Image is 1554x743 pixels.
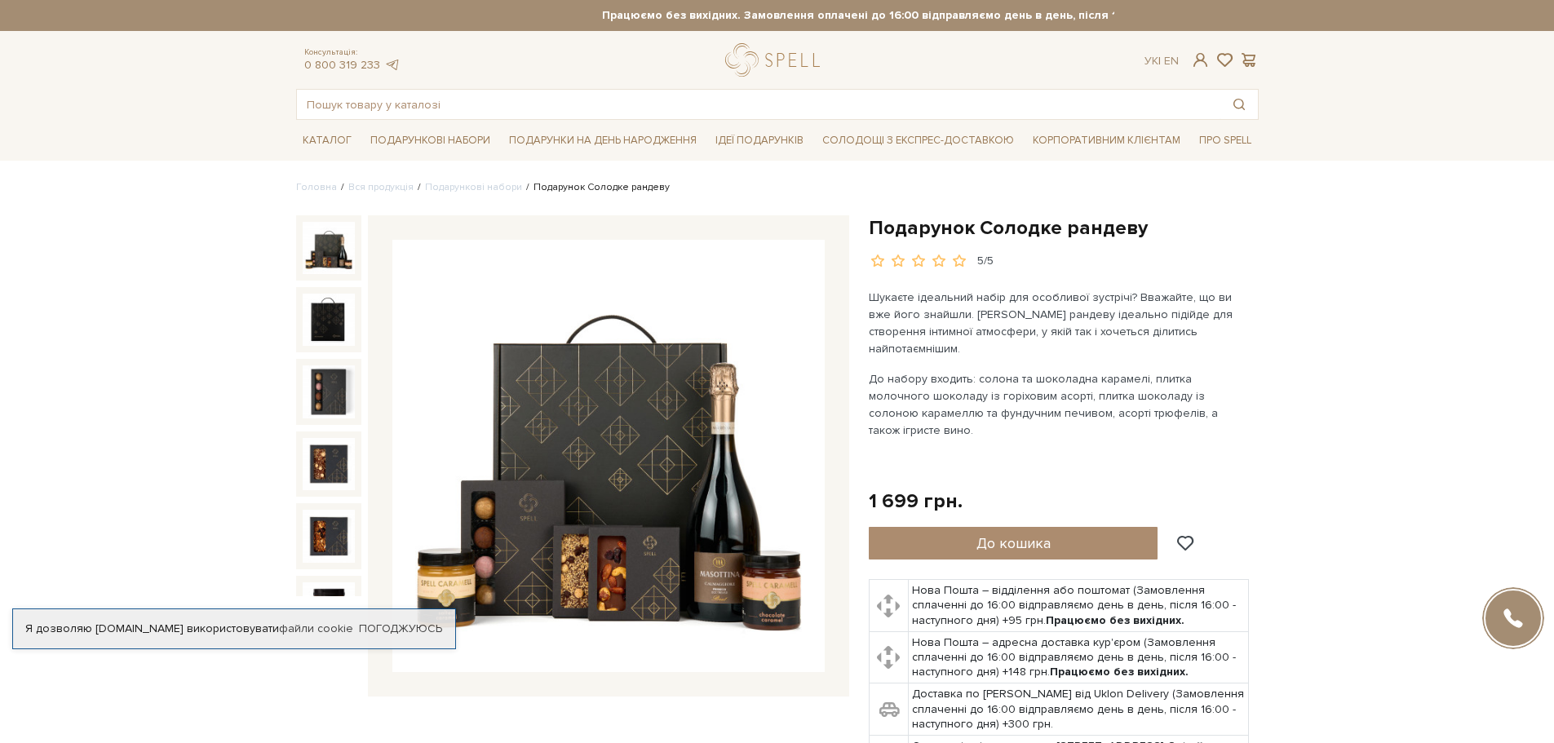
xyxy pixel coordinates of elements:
[1046,613,1184,627] b: Працюємо без вихідних.
[1220,90,1258,119] button: Пошук товару у каталозі
[977,254,994,269] div: 5/5
[1026,126,1187,154] a: Корпоративним клієнтам
[869,215,1259,241] h1: Подарунок Солодке рандеву
[909,683,1249,736] td: Доставка по [PERSON_NAME] від Uklon Delivery (Замовлення сплаченні до 16:00 відправляємо день в д...
[909,580,1249,632] td: Нова Пошта – відділення або поштомат (Замовлення сплаченні до 16:00 відправляємо день в день, піс...
[303,510,355,562] img: Подарунок Солодке рандеву
[304,58,380,72] a: 0 800 319 233
[303,365,355,418] img: Подарунок Солодке рандеву
[297,90,1220,119] input: Пошук товару у каталозі
[709,128,810,153] span: Ідеї подарунків
[13,621,455,636] div: Я дозволяю [DOMAIN_NAME] використовувати
[392,240,825,672] img: Подарунок Солодке рандеву
[296,181,337,193] a: Головна
[441,8,1403,23] strong: Працюємо без вихідних. Замовлення оплачені до 16:00 відправляємо день в день, після 16:00 - насту...
[303,438,355,490] img: Подарунок Солодке рандеву
[816,126,1021,154] a: Солодощі з експрес-доставкою
[359,621,442,636] a: Погоджуюсь
[304,47,401,58] span: Консультація:
[348,181,414,193] a: Вся продукція
[725,43,827,77] a: logo
[303,582,355,635] img: Подарунок Солодке рандеву
[425,181,522,193] a: Подарункові набори
[909,631,1249,683] td: Нова Пошта – адресна доставка кур'єром (Замовлення сплаченні до 16:00 відправляємо день в день, п...
[364,128,497,153] span: Подарункові набори
[1158,54,1161,68] span: |
[279,621,353,635] a: файли cookie
[976,534,1051,552] span: До кошика
[1144,54,1179,69] div: Ук
[869,289,1251,357] p: Шукаєте ідеальний набір для особливої зустрічі? Вважайте, що ви вже його знайшли. [PERSON_NAME] р...
[869,489,963,514] div: 1 699 грн.
[303,222,355,274] img: Подарунок Солодке рандеву
[1050,665,1189,679] b: Працюємо без вихідних.
[384,58,401,72] a: telegram
[503,128,703,153] span: Подарунки на День народження
[1164,54,1179,68] a: En
[1193,128,1258,153] span: Про Spell
[296,128,358,153] span: Каталог
[869,370,1251,439] p: До набору входить: солона та шоколадна карамелі, плитка молочного шоколаду із горіховим асорті, п...
[522,180,670,195] li: Подарунок Солодке рандеву
[869,527,1158,559] button: До кошика
[303,294,355,346] img: Подарунок Солодке рандеву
